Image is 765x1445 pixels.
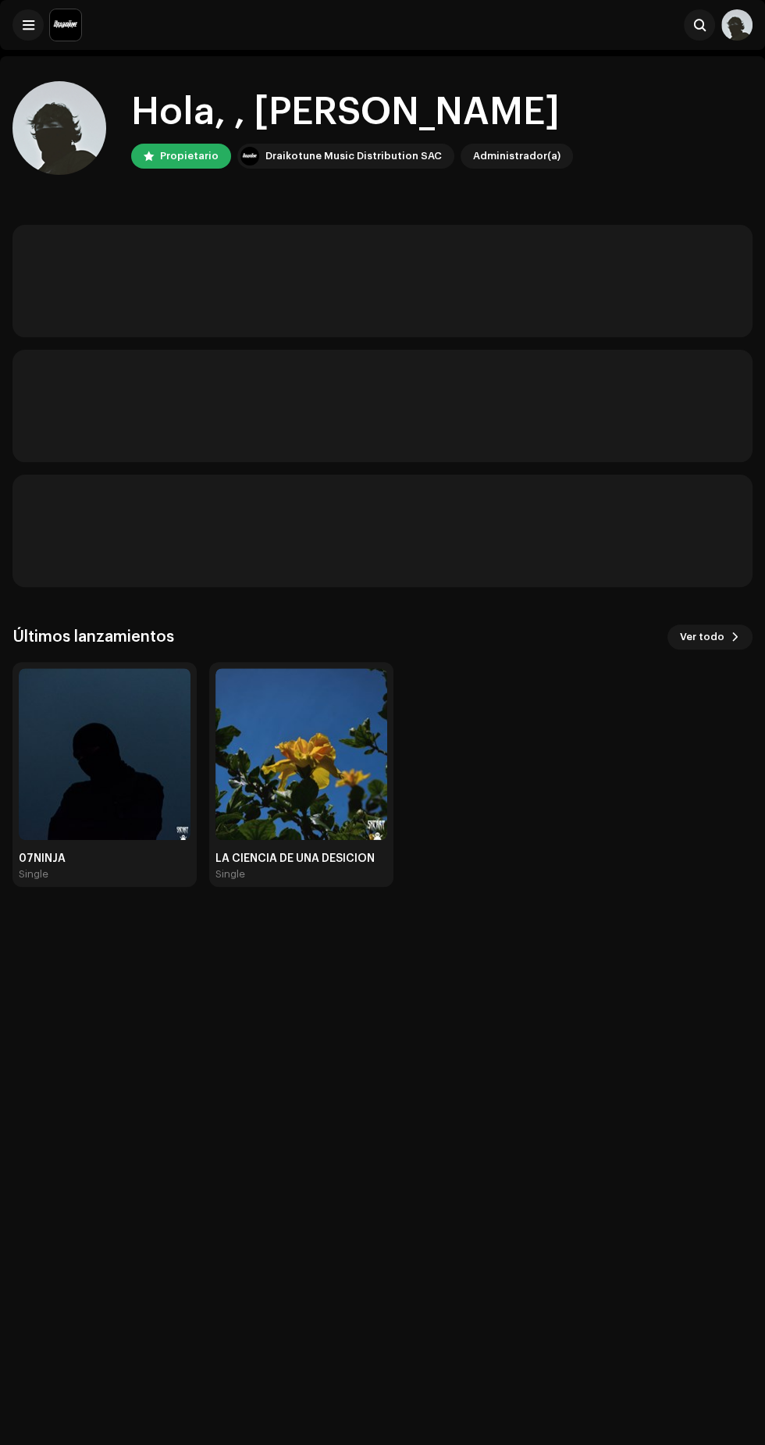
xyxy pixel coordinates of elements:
img: 10370c6a-d0e2-4592-b8a2-38f444b0ca44 [240,147,259,165]
div: Single [19,868,48,881]
div: Administrador(a) [473,147,560,165]
div: Hola, , [PERSON_NAME] [131,87,573,137]
img: ed756c74-01e9-49c0-965c-4396312ad3c3 [721,9,753,41]
img: 10370c6a-d0e2-4592-b8a2-38f444b0ca44 [50,9,81,41]
div: Draikotune Music Distribution SAC [265,147,442,165]
div: LA CIENCIA DE UNA DESICION [215,852,387,865]
span: Ver todo [680,621,724,653]
div: 07NINJA [19,852,190,865]
div: Single [215,868,245,881]
img: ed756c74-01e9-49c0-965c-4396312ad3c3 [12,81,106,175]
img: 7525eb1a-ced1-43e6-97f5-215da9dbd3a8 [215,668,387,840]
button: Ver todo [667,625,753,650]
div: Propietario [160,147,219,165]
img: 2808a333-d226-42ef-a420-ac7f6d1faa7e [19,668,190,840]
h3: Últimos lanzamientos [12,625,174,650]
